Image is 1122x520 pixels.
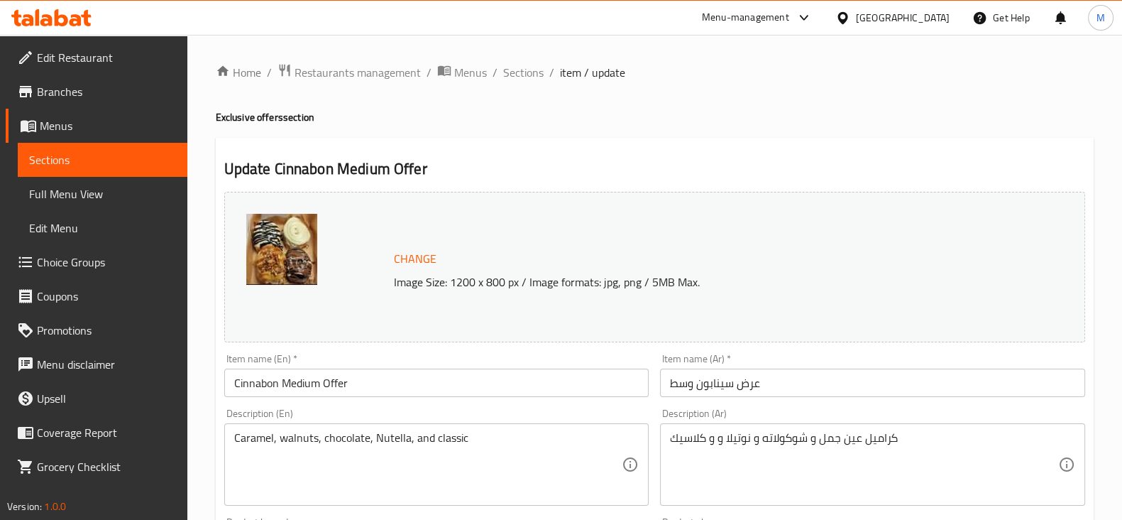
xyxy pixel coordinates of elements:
[454,64,487,81] span: Menus
[503,64,544,81] a: Sections
[6,75,187,109] a: Branches
[277,63,421,82] a: Restaurants management
[660,369,1085,397] input: Enter name Ar
[40,117,176,134] span: Menus
[437,63,487,82] a: Menus
[18,177,187,211] a: Full Menu View
[267,64,272,81] li: /
[37,49,176,66] span: Edit Restaurant
[37,356,176,373] span: Menu disclaimer
[560,64,625,81] span: item / update
[295,64,421,81] span: Restaurants management
[44,497,66,516] span: 1.0.0
[6,416,187,450] a: Coverage Report
[388,273,1001,291] p: Image Size: 1200 x 800 px / Image formats: jpg, png / 5MB Max.
[37,322,176,339] span: Promotions
[427,64,431,81] li: /
[18,143,187,177] a: Sections
[6,381,187,416] a: Upsell
[29,220,176,237] span: Edit Menu
[493,64,497,81] li: /
[234,431,622,499] textarea: Caramel, walnuts, chocolate, Nutella, and classic
[37,83,176,100] span: Branches
[394,249,436,269] span: Change
[37,458,176,475] span: Grocery Checklist
[216,110,1094,124] h4: Exclusive offers section
[216,64,261,81] a: Home
[7,497,42,516] span: Version:
[37,424,176,441] span: Coverage Report
[224,158,1085,180] h2: Update Cinnabon Medium Offer
[37,390,176,407] span: Upsell
[702,9,789,26] div: Menu-management
[670,431,1058,499] textarea: كراميل عين جمل و شوكولاته و نوتيلا و و كلاسيك
[6,245,187,279] a: Choice Groups
[856,10,950,26] div: [GEOGRAPHIC_DATA]
[6,450,187,484] a: Grocery Checklist
[6,279,187,313] a: Coupons
[37,254,176,271] span: Choice Groups
[216,63,1094,82] nav: breadcrumb
[246,214,317,285] img: dc2ca2a6c6dc4b398ad16446b638954447677646813.jpg
[224,369,649,397] input: Enter name En
[37,288,176,305] span: Coupons
[29,151,176,168] span: Sections
[388,244,442,273] button: Change
[29,185,176,202] span: Full Menu View
[18,211,187,245] a: Edit Menu
[6,109,187,143] a: Menus
[6,40,187,75] a: Edit Restaurant
[549,64,554,81] li: /
[1096,10,1105,26] span: M
[6,313,187,347] a: Promotions
[6,347,187,381] a: Menu disclaimer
